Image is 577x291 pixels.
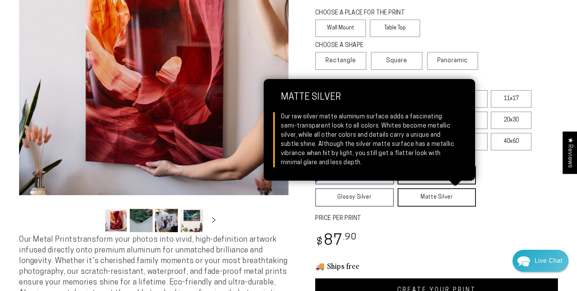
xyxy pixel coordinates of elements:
[535,250,562,272] div: Contact Us Directly
[130,209,153,232] button: Load image 2 in gallery view
[386,56,407,65] span: Square
[315,19,366,37] label: Wall Mount
[315,41,414,50] legend: CHOOSE A SHAPE
[155,209,178,232] button: Load image 3 in gallery view
[315,234,357,249] bdi: 87
[85,212,102,229] button: Slide left
[491,133,532,150] label: 40x60
[315,261,558,271] h3: 🚚 Ships free
[491,90,532,108] label: 11x17
[205,212,222,229] button: Slide right
[513,250,569,272] div: Chat widget toggle
[315,9,413,18] legend: CHOOSE A PLACE FOR THE PRINT
[370,19,421,37] label: Table Top
[105,209,127,232] button: Load image 1 in gallery view
[326,56,356,65] span: Rectangle
[398,188,476,207] a: Matte Silver
[180,209,203,232] button: Load image 4 in gallery view
[281,92,458,112] strong: Matte Silver
[315,188,394,207] a: Glossy Silver
[343,233,357,242] sup: .90
[281,112,458,167] div: Our raw silver matte aluminum surface adds a fascinating semi-transparent look to all colors. Whi...
[491,112,532,129] label: 20x30
[437,58,468,64] span: Panoramic
[316,237,323,247] span: $
[315,214,558,223] label: PRICE PER PRINT
[562,131,577,174] div: Click to open Judge.me floating reviews tab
